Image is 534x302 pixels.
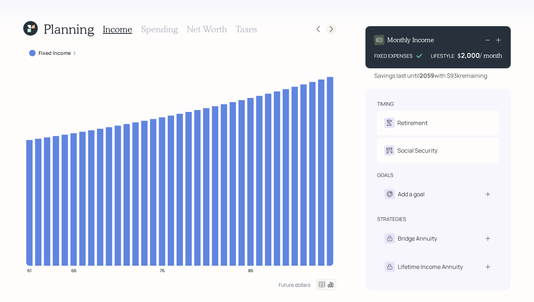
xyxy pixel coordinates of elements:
h4: Monthly Income [387,36,434,44]
div: timing [377,100,394,108]
h3: Spending [141,24,178,35]
div: Lifetime Income Annuity [398,262,463,271]
tspan: 66 [71,267,76,273]
div: Savings last until with $93k remaining [374,71,487,80]
div: Add a goal [398,190,425,198]
div: LIFESTYLE [431,52,454,60]
h3: Taxes [236,24,257,35]
tspan: 86 [248,267,253,273]
div: Retirement [397,118,428,127]
div: Future dollars [279,281,310,288]
tspan: 61 [27,267,32,273]
h3: Net Worth [187,24,227,35]
div: strategies [377,216,406,223]
div: Social Security [397,146,437,155]
div: 2,000 [461,51,480,60]
div: Bridge Annuity [398,234,437,243]
b: 2059 [420,72,434,80]
div: goals [377,172,393,179]
h3: Income [103,24,132,35]
h1: Planning [44,21,94,37]
div: FIXED EXPENSES [374,52,413,60]
label: Fixed Income [39,49,71,57]
h4: $ [457,52,461,60]
tspan: 76 [160,267,165,273]
h4: / month [480,52,502,60]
